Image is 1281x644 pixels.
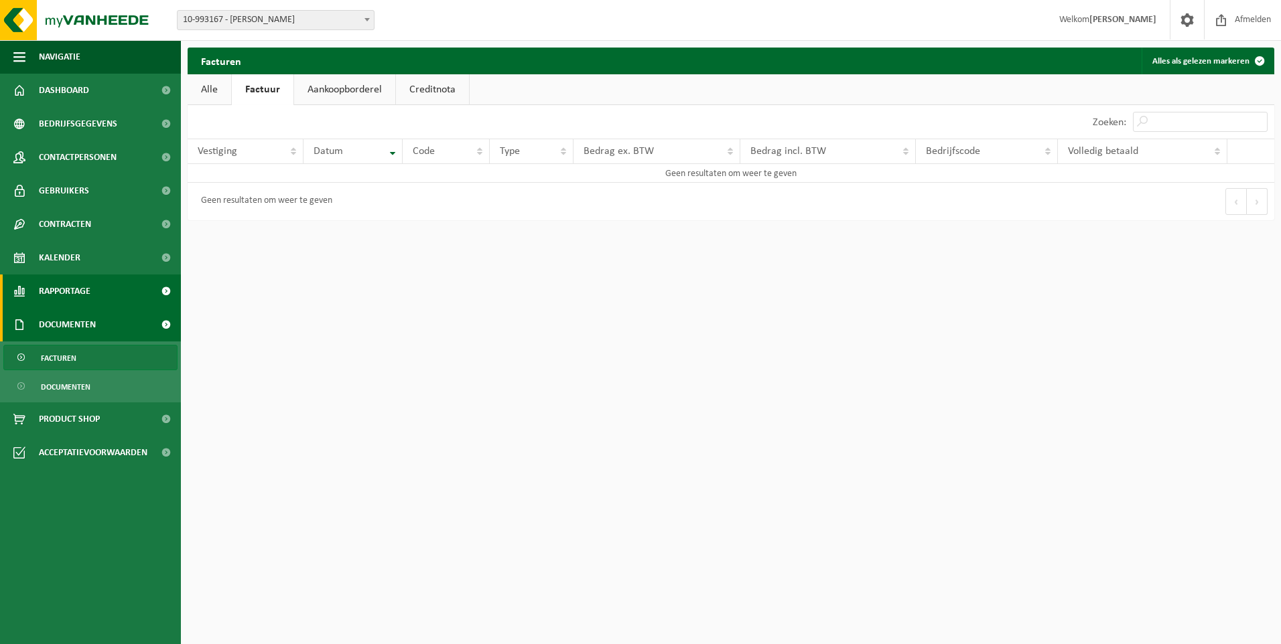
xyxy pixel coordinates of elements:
[39,74,89,107] span: Dashboard
[396,74,469,105] a: Creditnota
[194,189,332,214] div: Geen resultaten om weer te geven
[39,308,96,341] span: Documenten
[584,146,654,157] span: Bedrag ex. BTW
[39,141,117,174] span: Contactpersonen
[3,374,178,399] a: Documenten
[188,48,255,74] h2: Facturen
[39,436,147,469] span: Acceptatievoorwaarden
[926,146,980,157] span: Bedrijfscode
[41,374,90,400] span: Documenten
[39,241,80,274] span: Kalender
[1247,188,1268,215] button: Next
[1142,48,1273,74] button: Alles als gelezen markeren
[3,345,178,370] a: Facturen
[41,345,76,371] span: Facturen
[39,174,89,208] span: Gebruikers
[177,10,375,30] span: 10-993167 - ROMBOUTS GUY - WUUSTWEZEL
[188,74,231,105] a: Alle
[1225,188,1247,215] button: Previous
[39,402,100,436] span: Product Shop
[1089,15,1156,25] strong: [PERSON_NAME]
[500,146,520,157] span: Type
[188,164,1274,183] td: Geen resultaten om weer te geven
[750,146,826,157] span: Bedrag incl. BTW
[39,107,117,141] span: Bedrijfsgegevens
[232,74,293,105] a: Factuur
[39,40,80,74] span: Navigatie
[39,274,90,308] span: Rapportage
[178,11,374,29] span: 10-993167 - ROMBOUTS GUY - WUUSTWEZEL
[413,146,435,157] span: Code
[1068,146,1138,157] span: Volledig betaald
[1093,117,1126,128] label: Zoeken:
[294,74,395,105] a: Aankoopborderel
[314,146,343,157] span: Datum
[39,208,91,241] span: Contracten
[198,146,237,157] span: Vestiging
